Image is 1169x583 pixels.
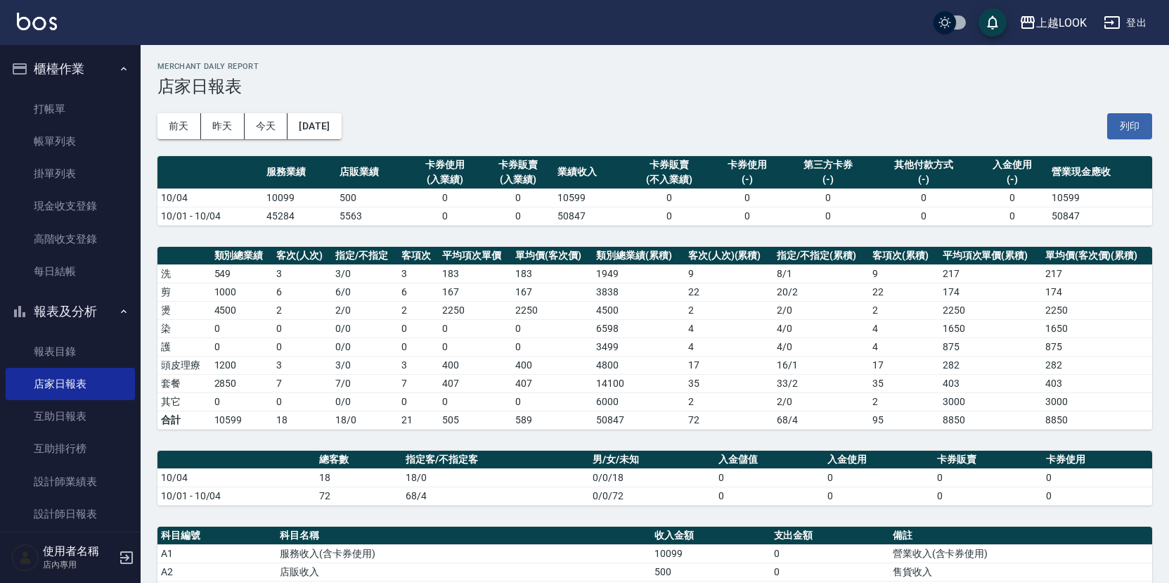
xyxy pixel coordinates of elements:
[593,392,685,411] td: 6000
[554,188,627,207] td: 10599
[273,356,332,374] td: 3
[631,172,707,187] div: (不入業績)
[869,319,939,338] td: 4
[263,188,336,207] td: 10099
[554,207,627,225] td: 50847
[6,368,135,400] a: 店家日報表
[273,319,332,338] td: 0
[554,156,627,189] th: 業績收入
[976,188,1049,207] td: 0
[398,374,439,392] td: 7
[631,158,707,172] div: 卡券販賣
[211,338,273,356] td: 0
[332,392,398,411] td: 0 / 0
[824,487,934,505] td: 0
[439,264,512,283] td: 183
[485,158,551,172] div: 卡券販賣
[872,207,975,225] td: 0
[593,338,685,356] td: 3499
[157,247,1152,430] table: a dense table
[869,356,939,374] td: 17
[6,255,135,288] a: 每日結帳
[934,451,1043,469] th: 卡券販賣
[1042,247,1152,265] th: 單均價(客次價)(累積)
[934,487,1043,505] td: 0
[6,223,135,255] a: 高階收支登錄
[157,487,316,505] td: 10/01 - 10/04
[1042,451,1152,469] th: 卡券使用
[412,172,478,187] div: (入業績)
[157,356,211,374] td: 頭皮理療
[773,411,869,429] td: 68/4
[512,283,593,301] td: 167
[439,283,512,301] td: 167
[157,283,211,301] td: 剪
[589,451,715,469] th: 男/女/未知
[1042,319,1152,338] td: 1650
[157,468,316,487] td: 10/04
[398,301,439,319] td: 2
[263,207,336,225] td: 45284
[685,301,773,319] td: 2
[651,563,770,581] td: 500
[824,468,934,487] td: 0
[939,338,1042,356] td: 875
[157,411,211,429] td: 合計
[485,172,551,187] div: (入業績)
[715,468,825,487] td: 0
[439,338,512,356] td: 0
[332,411,398,429] td: 18/0
[1036,14,1087,32] div: 上越LOOK
[715,451,825,469] th: 入金儲值
[398,356,439,374] td: 3
[398,247,439,265] th: 客項次
[685,264,773,283] td: 9
[939,247,1042,265] th: 平均項次單價(累積)
[869,283,939,301] td: 22
[1042,468,1152,487] td: 0
[336,156,409,189] th: 店販業績
[332,319,398,338] td: 0 / 0
[316,468,402,487] td: 18
[6,466,135,498] a: 設計師業績表
[869,374,939,392] td: 35
[157,188,263,207] td: 10/04
[157,544,276,563] td: A1
[773,283,869,301] td: 20 / 2
[336,188,409,207] td: 500
[512,392,593,411] td: 0
[201,113,245,139] button: 昨天
[17,13,57,30] img: Logo
[593,356,685,374] td: 4800
[157,392,211,411] td: 其它
[939,264,1042,283] td: 217
[711,188,784,207] td: 0
[685,319,773,338] td: 4
[211,264,273,283] td: 549
[6,51,135,87] button: 櫃檯作業
[869,338,939,356] td: 4
[1098,10,1152,36] button: 登出
[332,338,398,356] td: 0 / 0
[976,207,1049,225] td: 0
[651,544,770,563] td: 10099
[398,392,439,411] td: 0
[332,283,398,301] td: 6 / 0
[336,207,409,225] td: 5563
[1042,411,1152,429] td: 8850
[773,392,869,411] td: 2 / 0
[787,158,869,172] div: 第三方卡券
[1042,356,1152,374] td: 282
[439,301,512,319] td: 2250
[869,392,939,411] td: 2
[627,188,711,207] td: 0
[1042,392,1152,411] td: 3000
[6,190,135,222] a: 現金收支登錄
[589,487,715,505] td: 0/0/72
[273,338,332,356] td: 0
[939,374,1042,392] td: 403
[875,172,971,187] div: (-)
[593,319,685,338] td: 6598
[157,451,1152,506] table: a dense table
[939,319,1042,338] td: 1650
